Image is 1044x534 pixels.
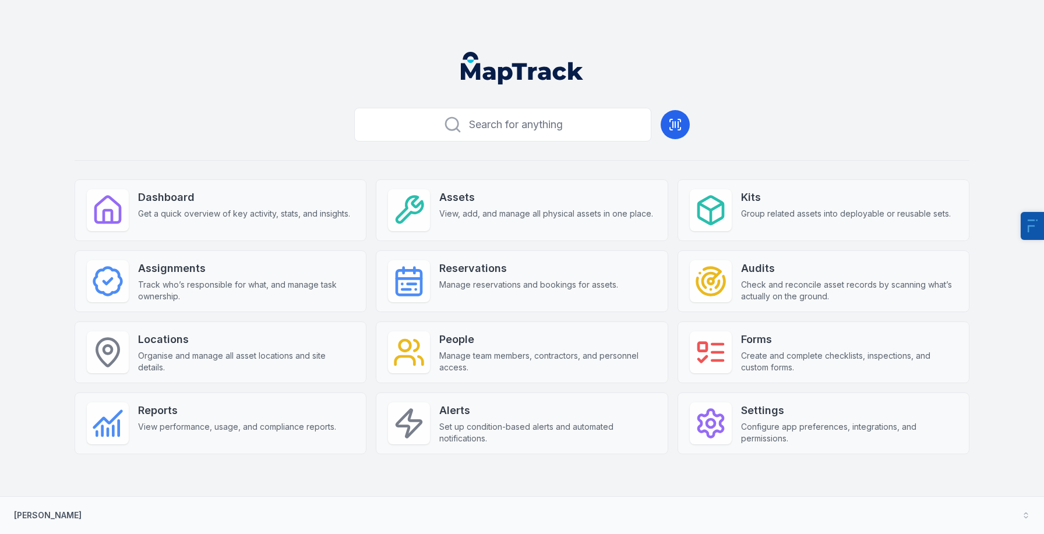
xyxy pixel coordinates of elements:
[439,208,653,220] span: View, add, and manage all physical assets in one place.
[439,189,653,206] strong: Assets
[75,179,366,241] a: DashboardGet a quick overview of key activity, stats, and insights.
[75,392,366,454] a: ReportsView performance, usage, and compliance reports.
[75,250,366,312] a: AssignmentsTrack who’s responsible for what, and manage task ownership.
[376,250,668,312] a: ReservationsManage reservations and bookings for assets.
[138,350,354,373] span: Organise and manage all asset locations and site details.
[376,321,668,383] a: PeopleManage team members, contractors, and personnel access.
[741,402,957,419] strong: Settings
[678,321,969,383] a: FormsCreate and complete checklists, inspections, and custom forms.
[741,208,951,220] span: Group related assets into deployable or reusable sets.
[741,189,951,206] strong: Kits
[14,510,82,520] strong: [PERSON_NAME]
[138,279,354,302] span: Track who’s responsible for what, and manage task ownership.
[741,331,957,348] strong: Forms
[138,260,354,277] strong: Assignments
[741,421,957,444] span: Configure app preferences, integrations, and permissions.
[138,189,350,206] strong: Dashboard
[741,260,957,277] strong: Audits
[741,279,957,302] span: Check and reconcile asset records by scanning what’s actually on the ground.
[469,116,563,133] span: Search for anything
[439,260,618,277] strong: Reservations
[439,402,655,419] strong: Alerts
[678,392,969,454] a: SettingsConfigure app preferences, integrations, and permissions.
[376,392,668,454] a: AlertsSet up condition-based alerts and automated notifications.
[439,331,655,348] strong: People
[138,331,354,348] strong: Locations
[138,421,336,433] span: View performance, usage, and compliance reports.
[439,279,618,291] span: Manage reservations and bookings for assets.
[678,179,969,241] a: KitsGroup related assets into deployable or reusable sets.
[75,321,366,383] a: LocationsOrganise and manage all asset locations and site details.
[442,52,602,84] nav: Global
[678,250,969,312] a: AuditsCheck and reconcile asset records by scanning what’s actually on the ground.
[741,350,957,373] span: Create and complete checklists, inspections, and custom forms.
[138,208,350,220] span: Get a quick overview of key activity, stats, and insights.
[376,179,668,241] a: AssetsView, add, and manage all physical assets in one place.
[354,108,651,142] button: Search for anything
[439,421,655,444] span: Set up condition-based alerts and automated notifications.
[138,402,336,419] strong: Reports
[439,350,655,373] span: Manage team members, contractors, and personnel access.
